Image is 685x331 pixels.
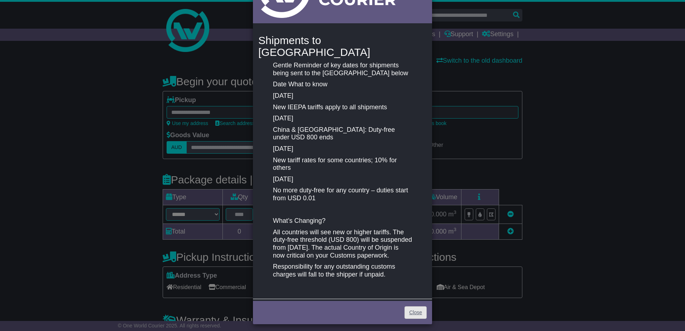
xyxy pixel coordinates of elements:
[273,81,412,88] p: Date What to know
[273,145,412,153] p: [DATE]
[273,157,412,172] p: New tariff rates for some countries; 10% for others
[273,62,412,77] p: Gentle Reminder of key dates for shipments being sent to the [GEOGRAPHIC_DATA] below
[273,115,412,123] p: [DATE]
[273,104,412,111] p: New IEEPA tariffs apply to all shipments
[273,187,412,202] p: No more duty-free for any country – duties start from USD 0.01
[273,126,412,141] p: China & [GEOGRAPHIC_DATA]: Duty-free under USD 800 ends
[258,34,427,58] h4: Shipments to [GEOGRAPHIC_DATA]
[273,176,412,183] p: [DATE]
[273,229,412,259] p: All countries will see new or higher tariffs. The duty-free threshold (USD 800) will be suspended...
[273,263,412,278] p: Responsibility for any outstanding customs charges will fall to the shipper if unpaid.
[404,306,427,319] a: Close
[273,217,412,225] p: What’s Changing?
[273,92,412,100] p: [DATE]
